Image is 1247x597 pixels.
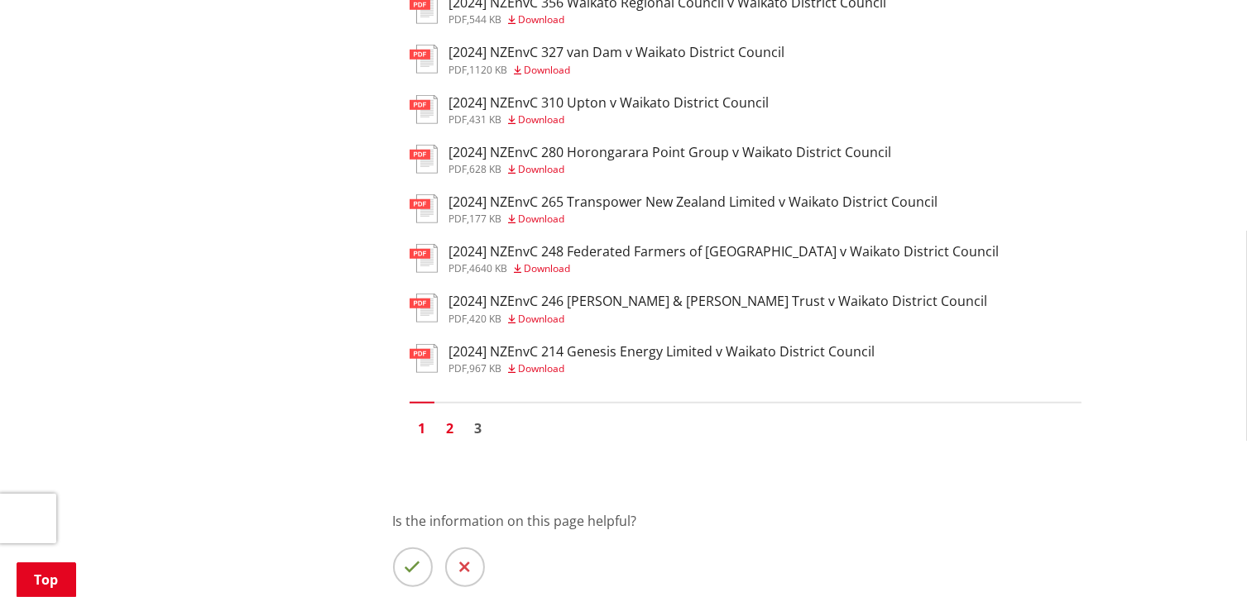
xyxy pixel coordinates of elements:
[410,244,1000,274] a: [2024] NZEnvC 248 Federated Farmers of [GEOGRAPHIC_DATA] v Waikato District Council pdf,4640 KB D...
[519,212,565,226] span: Download
[410,45,438,74] img: document-pdf.svg
[410,145,438,174] img: document-pdf.svg
[470,212,502,226] span: 177 KB
[410,244,438,273] img: document-pdf.svg
[449,95,770,111] h3: [2024] NZEnvC 310 Upton v Waikato District Council
[410,294,988,323] a: [2024] NZEnvC 246 [PERSON_NAME] & [PERSON_NAME] Trust v Waikato District Council pdf,420 KB Download
[519,361,565,375] span: Download
[449,294,988,309] h3: [2024] NZEnvC 246 [PERSON_NAME] & [PERSON_NAME] Trust v Waikato District Council
[17,562,76,597] a: Top
[410,416,434,441] a: Page 1
[470,361,502,375] span: 967 KB
[449,344,875,360] h3: [2024] NZEnvC 214 Genesis Energy Limited v Waikato District Council
[449,312,468,326] span: pdf
[449,145,892,160] h3: [2024] NZEnvC 280 Horongarara Point Group v Waikato District Council
[466,416,491,441] a: Go to page 3
[410,95,770,125] a: [2024] NZEnvC 310 Upton v Waikato District Council pdf,431 KB Download
[449,63,468,77] span: pdf
[449,115,770,125] div: ,
[449,264,1000,274] div: ,
[449,65,785,75] div: ,
[438,416,463,441] a: Go to page 2
[393,511,1098,531] p: Is the information on this page helpful?
[449,194,938,210] h3: [2024] NZEnvC 265 Transpower New Zealand Limited v Waikato District Council
[410,194,938,224] a: [2024] NZEnvC 265 Transpower New Zealand Limited v Waikato District Council pdf,177 KB Download
[410,45,785,74] a: [2024] NZEnvC 327 van Dam v Waikato District Council pdf,1120 KB Download
[449,112,468,127] span: pdf
[410,194,438,223] img: document-pdf.svg
[449,361,468,375] span: pdf
[470,162,502,176] span: 628 KB
[449,214,938,224] div: ,
[449,261,468,275] span: pdf
[449,165,892,174] div: ,
[449,212,468,226] span: pdf
[449,15,887,25] div: ,
[519,112,565,127] span: Download
[449,364,875,374] div: ,
[410,402,1082,445] nav: Pagination
[449,314,988,324] div: ,
[1171,528,1230,587] iframe: Messenger Launcher
[519,12,565,26] span: Download
[470,12,502,26] span: 544 KB
[410,294,438,322] img: document-pdf.svg
[449,162,468,176] span: pdf
[525,261,571,275] span: Download
[449,45,785,60] h3: [2024] NZEnvC 327 van Dam v Waikato District Council
[410,95,438,124] img: document-pdf.svg
[449,12,468,26] span: pdf
[519,162,565,176] span: Download
[410,344,438,373] img: document-pdf.svg
[410,344,875,374] a: [2024] NZEnvC 214 Genesis Energy Limited v Waikato District Council pdf,967 KB Download
[519,312,565,326] span: Download
[470,261,508,275] span: 4640 KB
[470,312,502,326] span: 420 KB
[410,145,892,174] a: [2024] NZEnvC 280 Horongarara Point Group v Waikato District Council pdf,628 KB Download
[449,244,1000,260] h3: [2024] NZEnvC 248 Federated Farmers of [GEOGRAPHIC_DATA] v Waikato District Council
[470,112,502,127] span: 431 KB
[470,63,508,77] span: 1120 KB
[525,63,571,77] span: Download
